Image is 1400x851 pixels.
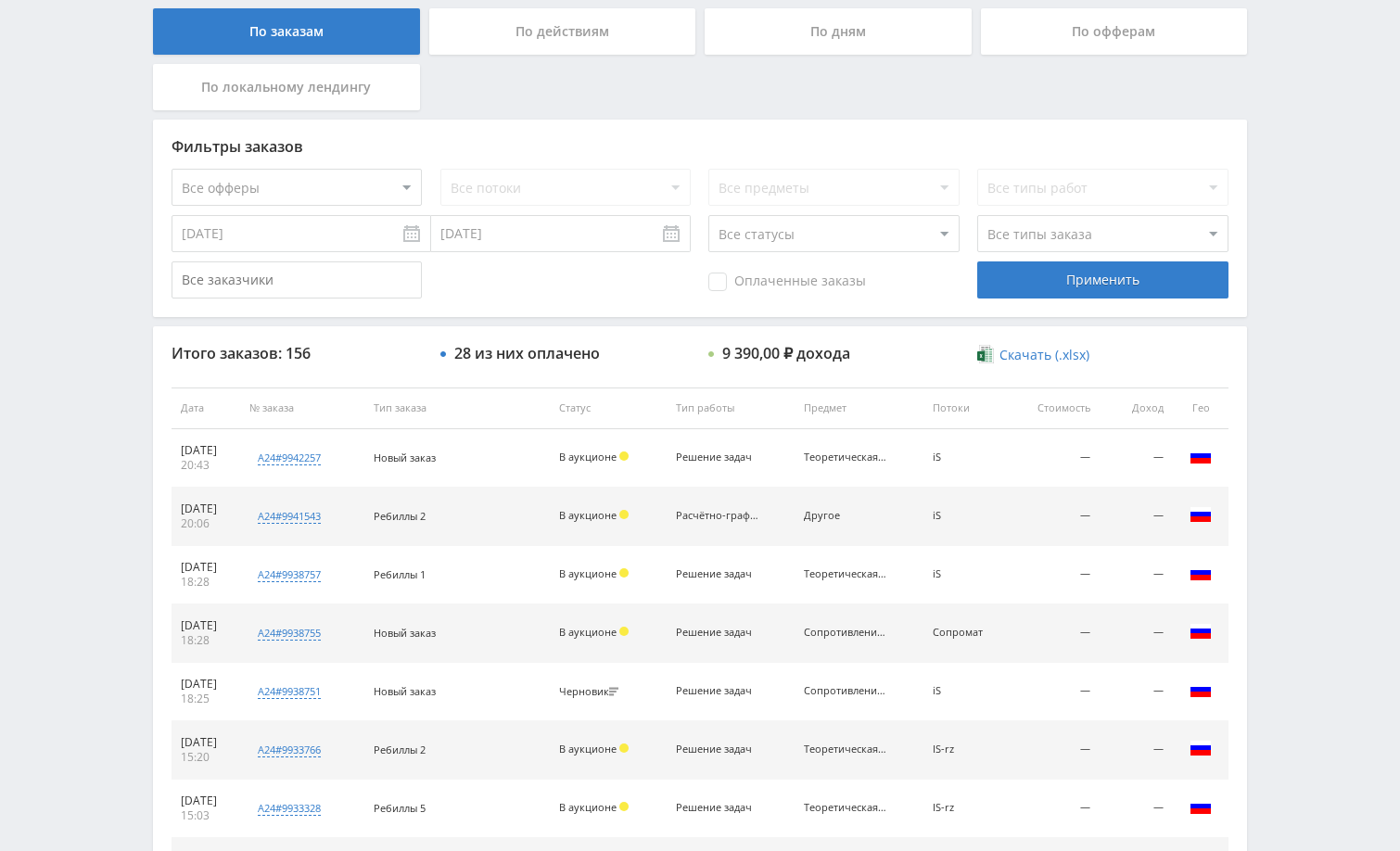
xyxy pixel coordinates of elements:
div: Итого заказов: 156 [172,345,422,362]
th: Гео [1173,387,1228,429]
input: Все заказчики [172,261,422,298]
span: В аукционе [559,566,617,580]
td: — [1100,604,1173,663]
img: rus.png [1190,562,1212,584]
div: a24#9933766 [258,743,321,757]
div: По заказам [153,8,420,55]
span: Холд [619,627,629,636]
div: a24#9938757 [258,567,321,582]
span: В аукционе [559,800,617,814]
th: Тип работы [667,387,795,429]
div: 20:43 [181,458,231,473]
span: Новый заказ [374,684,436,698]
div: Сопротивление материалов [804,685,887,697]
span: В аукционе [559,742,617,756]
div: a24#9942257 [258,451,321,465]
img: rus.png [1190,679,1212,701]
div: По действиям [429,8,696,55]
span: Новый заказ [374,451,436,464]
span: Новый заказ [374,626,436,640]
img: xlsx [977,345,993,363]
div: Сопротивление материалов [804,627,887,639]
div: [DATE] [181,443,231,458]
th: Потоки [923,387,1010,429]
div: Теоретическая механика [804,568,887,580]
th: Предмет [795,387,923,429]
div: Применить [977,261,1228,298]
span: Ребиллы 1 [374,567,426,581]
div: Решение задач [676,568,759,580]
td: — [1100,721,1173,780]
span: Холд [619,451,629,461]
td: — [1010,546,1100,604]
td: — [1100,429,1173,488]
span: Холд [619,802,629,811]
div: Теоретическая механика [804,451,887,464]
td: — [1010,604,1100,663]
div: a24#9938755 [258,626,321,641]
a: Скачать (.xlsx) [977,346,1088,364]
div: a24#9933328 [258,801,321,816]
div: 15:03 [181,808,231,823]
span: Ребиллы 2 [374,509,426,523]
div: a24#9938751 [258,684,321,699]
td: — [1010,488,1100,546]
span: В аукционе [559,450,617,464]
div: 15:20 [181,750,231,765]
span: Холд [619,743,629,753]
th: Стоимость [1010,387,1100,429]
span: Холд [619,510,629,519]
div: [DATE] [181,560,231,575]
div: 9 390,00 ₽ дохода [722,345,850,362]
span: Ребиллы 5 [374,801,426,815]
div: Теоретическая механика [804,802,887,814]
div: 18:28 [181,575,231,590]
td: — [1100,663,1173,721]
img: rus.png [1190,503,1212,526]
div: По дням [705,8,972,55]
div: Расчётно-графическая работа (РГР) [676,510,759,522]
div: [DATE] [181,735,231,750]
div: iS [933,685,1000,697]
div: Решение задач [676,685,759,697]
span: Ребиллы 2 [374,743,426,756]
div: [DATE] [181,618,231,633]
div: 28 из них оплачено [454,345,600,362]
td: — [1010,780,1100,838]
div: Другое [804,510,887,522]
td: — [1100,780,1173,838]
div: Решение задач [676,802,759,814]
th: Статус [550,387,667,429]
div: iS [933,510,1000,522]
img: rus.png [1190,445,1212,467]
div: iS [933,451,1000,464]
div: Сопромат [933,627,1000,639]
span: Скачать (.xlsx) [999,348,1089,362]
span: В аукционе [559,625,617,639]
span: В аукционе [559,508,617,522]
div: Решение задач [676,627,759,639]
div: По локальному лендингу [153,64,420,110]
img: rus.png [1190,795,1212,818]
div: Черновик [559,686,623,698]
div: Решение задач [676,451,759,464]
div: IS-rz [933,743,1000,756]
span: Холд [619,568,629,578]
th: Доход [1100,387,1173,429]
div: 20:06 [181,516,231,531]
div: iS [933,568,1000,580]
div: По офферам [981,8,1248,55]
td: — [1100,488,1173,546]
th: № заказа [240,387,363,429]
div: [DATE] [181,677,231,692]
td: — [1010,663,1100,721]
div: Фильтры заказов [172,138,1228,155]
td: — [1010,429,1100,488]
div: IS-rz [933,802,1000,814]
div: 18:28 [181,633,231,648]
div: Решение задач [676,743,759,756]
div: 18:25 [181,692,231,706]
div: [DATE] [181,502,231,516]
td: — [1100,546,1173,604]
span: Оплаченные заказы [708,273,866,291]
